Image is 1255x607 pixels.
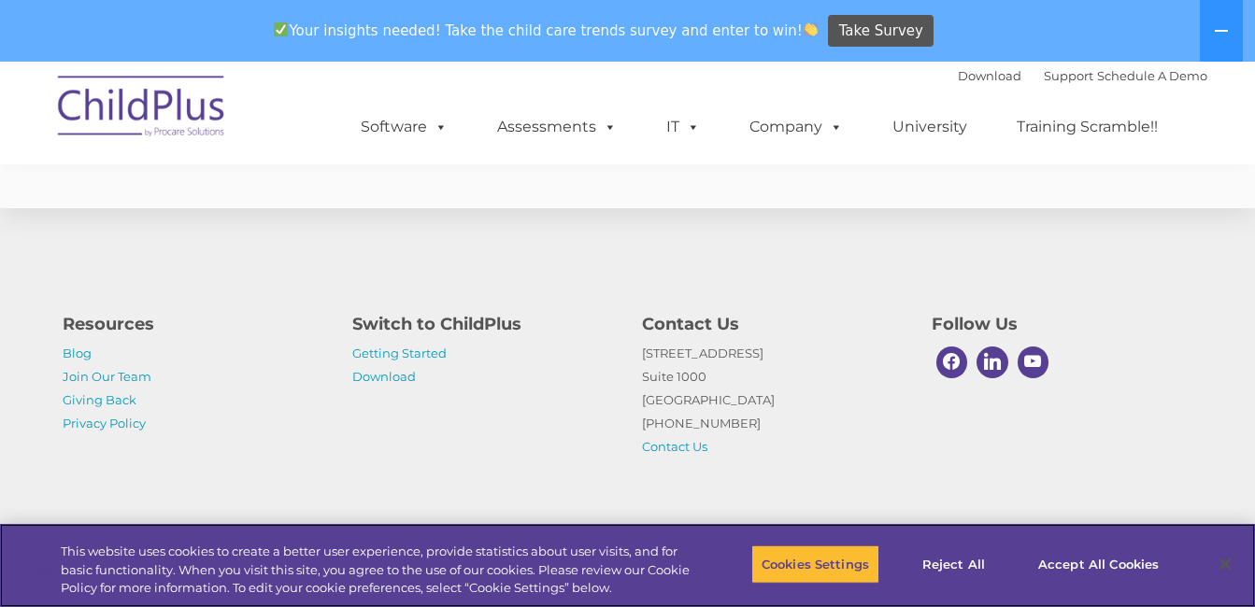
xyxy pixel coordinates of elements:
[63,369,151,384] a: Join Our Team
[998,108,1177,146] a: Training Scramble!!
[1028,544,1169,584] button: Accept All Cookies
[932,342,973,383] a: Facebook
[63,392,136,407] a: Giving Back
[266,12,826,49] span: Your insights needed! Take the child care trends survey and enter to win!
[352,369,416,384] a: Download
[828,15,934,48] a: Take Survey
[63,346,92,360] a: Blog
[972,342,1013,383] a: Linkedin
[274,22,288,36] img: ✅
[342,108,466,146] a: Software
[642,439,707,454] a: Contact Us
[958,68,1021,83] a: Download
[1205,543,1246,585] button: Close
[1097,68,1207,83] a: Schedule A Demo
[49,63,235,156] img: ChildPlus by Procare Solutions
[731,108,862,146] a: Company
[839,15,923,48] span: Take Survey
[932,311,1193,337] h4: Follow Us
[895,544,1012,584] button: Reject All
[751,544,879,584] button: Cookies Settings
[1013,342,1054,383] a: Youtube
[352,346,447,360] a: Getting Started
[352,311,614,337] h4: Switch to ChildPlus
[63,416,146,431] a: Privacy Policy
[642,311,904,337] h4: Contact Us
[958,68,1207,83] font: |
[874,108,986,146] a: University
[804,22,818,36] img: 👏
[648,108,719,146] a: IT
[63,311,324,337] h4: Resources
[61,543,691,598] div: This website uses cookies to create a better user experience, provide statistics about user visit...
[478,108,635,146] a: Assessments
[1044,68,1093,83] a: Support
[642,342,904,459] p: [STREET_ADDRESS] Suite 1000 [GEOGRAPHIC_DATA] [PHONE_NUMBER]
